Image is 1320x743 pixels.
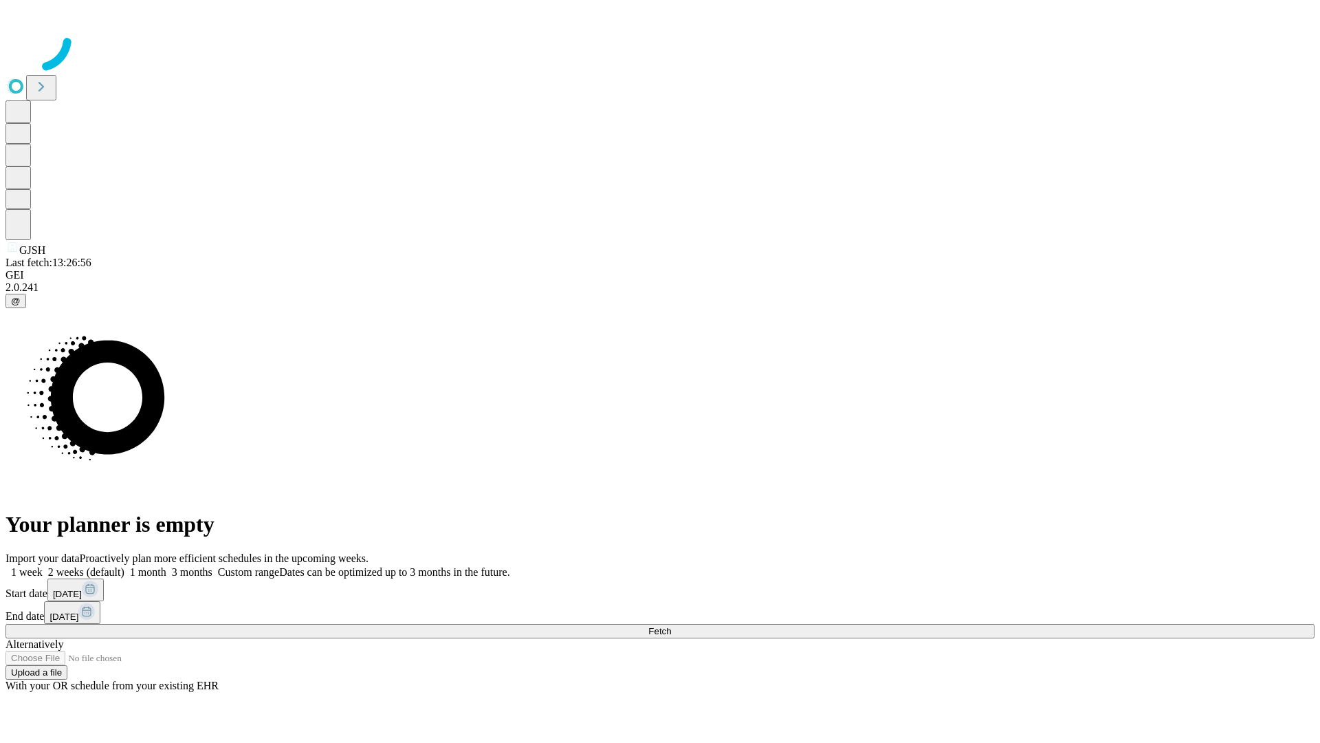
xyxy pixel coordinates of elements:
[130,566,166,578] span: 1 month
[648,626,671,636] span: Fetch
[172,566,212,578] span: 3 months
[44,601,100,624] button: [DATE]
[80,552,368,564] span: Proactively plan more efficient schedules in the upcoming weeks.
[279,566,509,578] span: Dates can be optimized up to 3 months in the future.
[5,257,91,268] span: Last fetch: 13:26:56
[48,566,124,578] span: 2 weeks (default)
[5,552,80,564] span: Import your data
[53,589,82,599] span: [DATE]
[5,294,26,308] button: @
[5,281,1314,294] div: 2.0.241
[11,296,21,306] span: @
[5,512,1314,537] h1: Your planner is empty
[5,624,1314,638] button: Fetch
[5,665,67,680] button: Upload a file
[5,269,1314,281] div: GEI
[218,566,279,578] span: Custom range
[5,680,219,691] span: With your OR schedule from your existing EHR
[49,612,78,622] span: [DATE]
[11,566,43,578] span: 1 week
[5,579,1314,601] div: Start date
[19,244,45,256] span: GJSH
[47,579,104,601] button: [DATE]
[5,638,63,650] span: Alternatively
[5,601,1314,624] div: End date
